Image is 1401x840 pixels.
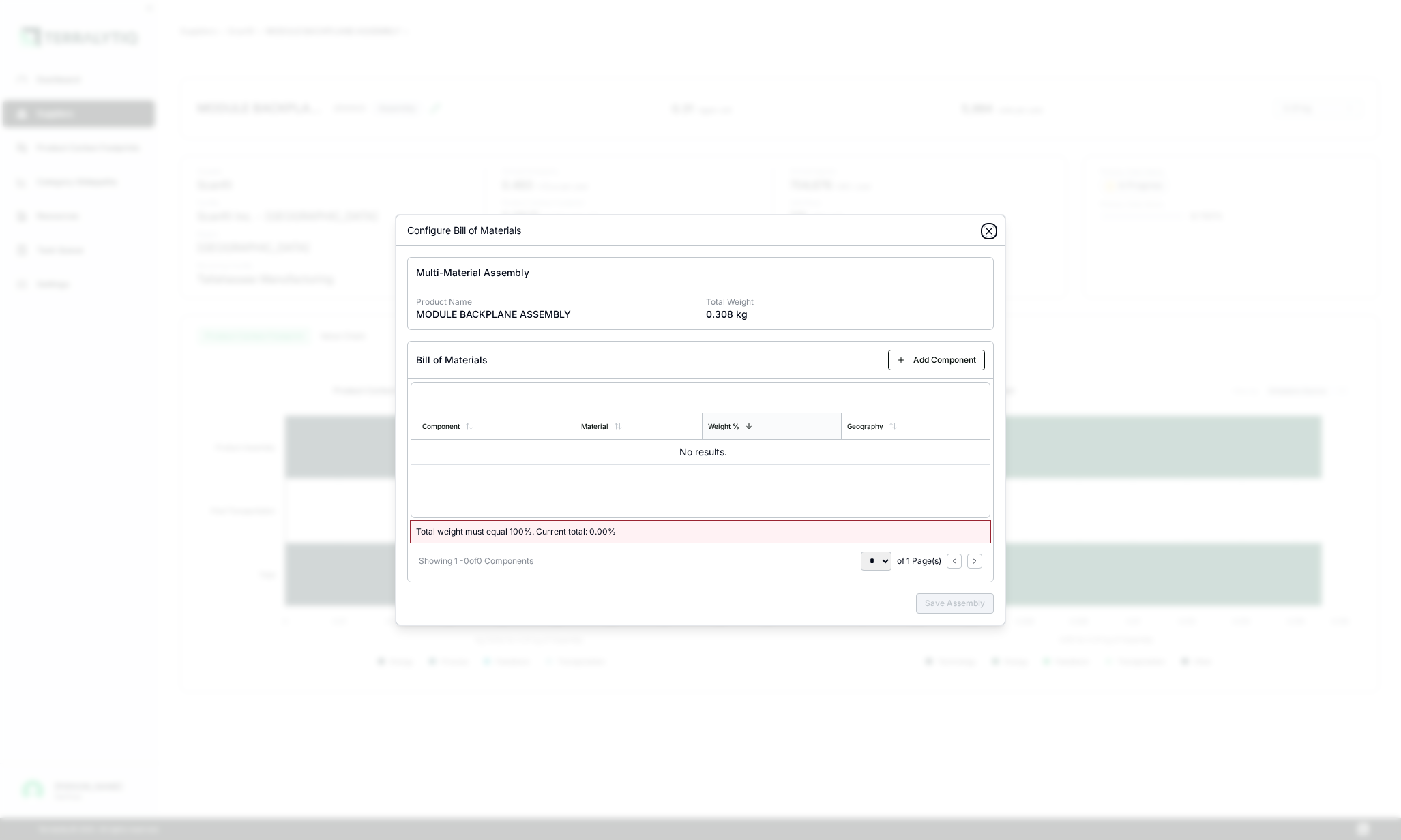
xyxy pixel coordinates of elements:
div: Material [581,422,608,430]
div: Showing 1 - 0 of 0 Components [419,556,533,567]
td: No results. [411,440,990,465]
p: MODULE BACKPLANE ASSEMBLY [416,307,695,321]
h3: Multi-Material Assembly [416,266,985,280]
span: of 1 Page(s) [897,556,941,567]
div: Weight % [708,422,739,430]
div: Geography [847,422,883,430]
button: Add Component [888,350,985,370]
p: Product Name [416,297,695,307]
p: Total Weight [706,297,985,307]
div: Total weight must equal 100%. Current total: 0.00 % [411,521,990,543]
h2: Configure Bill of Materials [407,224,521,237]
div: Component [422,422,460,430]
h3: Bill of Materials [416,353,488,367]
p: 0.308 kg [706,307,985,321]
